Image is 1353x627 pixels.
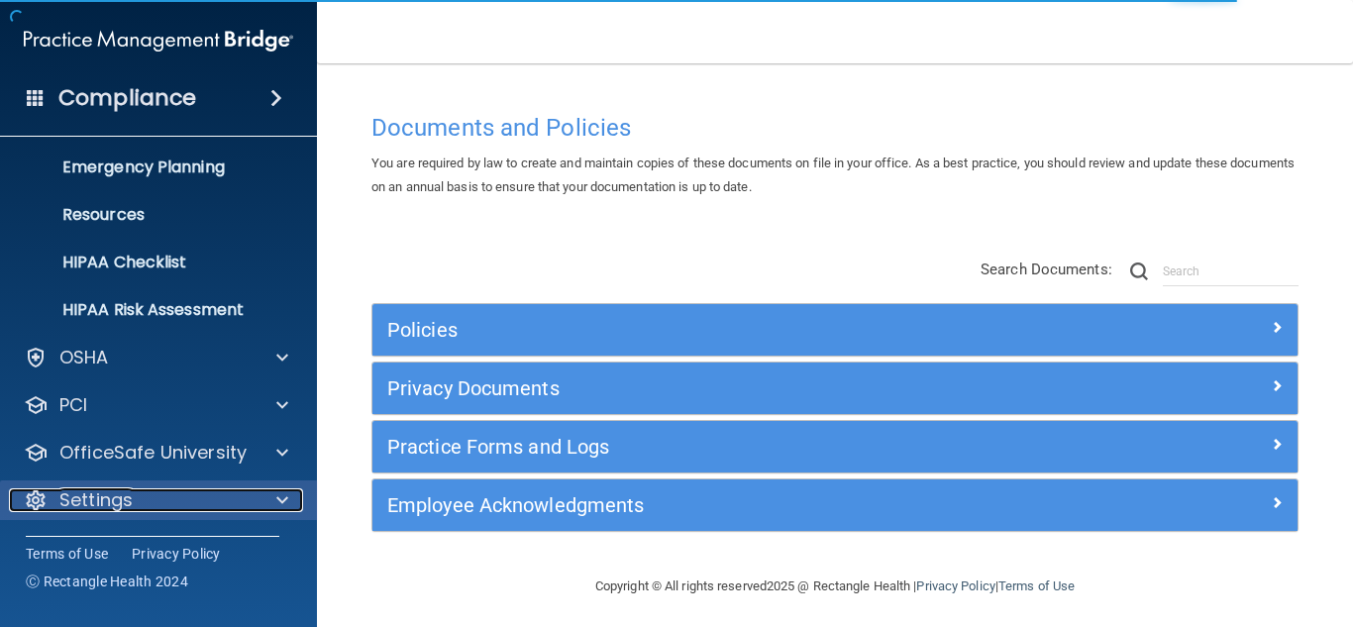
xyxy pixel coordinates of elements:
[387,431,1283,463] a: Practice Forms and Logs
[58,84,196,112] h4: Compliance
[387,494,1052,516] h5: Employee Acknowledgments
[24,488,288,512] a: Settings
[1130,262,1148,280] img: ic-search.3b580494.png
[59,488,133,512] p: Settings
[473,555,1197,618] div: Copyright © All rights reserved 2025 @ Rectangle Health | |
[981,261,1112,278] span: Search Documents:
[371,115,1299,141] h4: Documents and Policies
[998,578,1075,593] a: Terms of Use
[59,346,109,369] p: OSHA
[13,253,283,272] p: HIPAA Checklist
[24,441,288,465] a: OfficeSafe University
[387,436,1052,458] h5: Practice Forms and Logs
[59,393,87,417] p: PCI
[13,157,283,177] p: Emergency Planning
[13,205,283,225] p: Resources
[371,156,1295,194] span: You are required by law to create and maintain copies of these documents on file in your office. ...
[132,544,221,564] a: Privacy Policy
[24,21,293,60] img: PMB logo
[387,314,1283,346] a: Policies
[387,489,1283,521] a: Employee Acknowledgments
[916,578,994,593] a: Privacy Policy
[387,319,1052,341] h5: Policies
[24,346,288,369] a: OSHA
[387,377,1052,399] h5: Privacy Documents
[26,544,108,564] a: Terms of Use
[1163,257,1299,286] input: Search
[59,441,247,465] p: OfficeSafe University
[26,572,188,591] span: Ⓒ Rectangle Health 2024
[13,300,283,320] p: HIPAA Risk Assessment
[387,372,1283,404] a: Privacy Documents
[24,393,288,417] a: PCI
